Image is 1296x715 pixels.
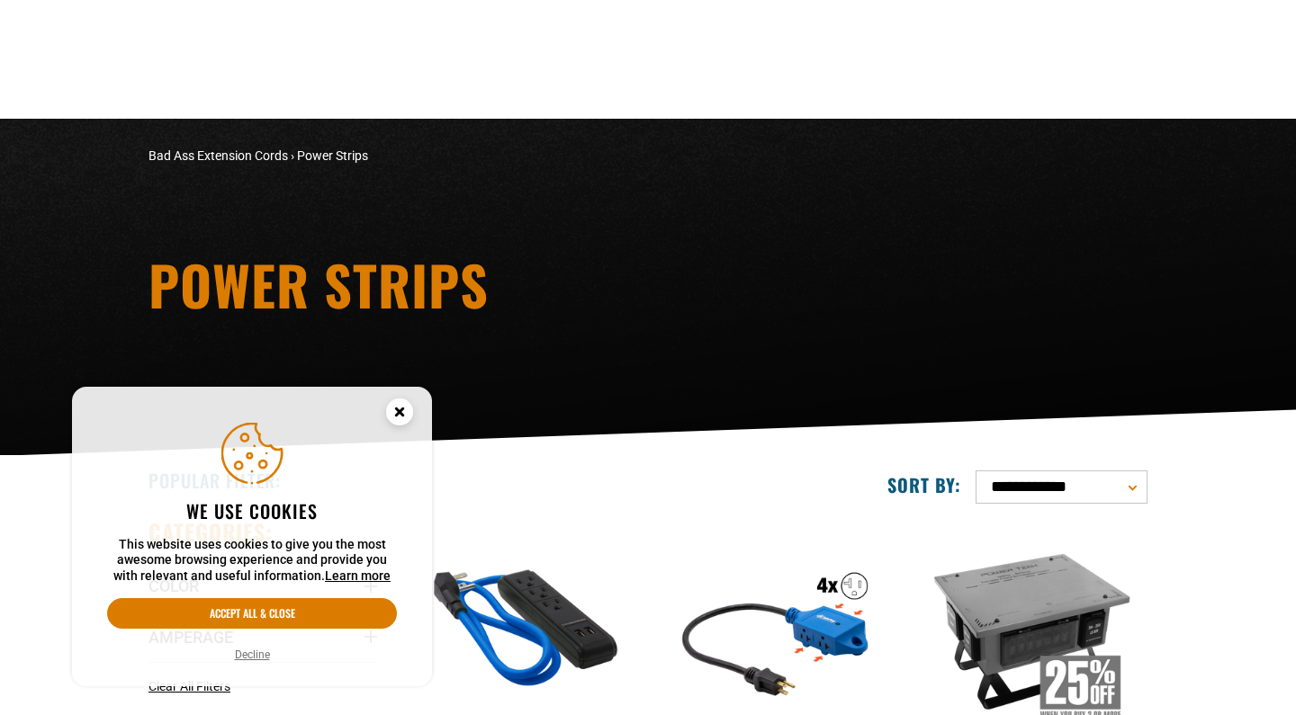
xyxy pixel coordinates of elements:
[148,148,288,163] a: Bad Ass Extension Cords
[148,679,230,693] span: Clear All Filters
[72,387,432,687] aside: Cookie Consent
[297,148,368,163] span: Power Strips
[291,148,294,163] span: ›
[148,677,238,696] a: Clear All Filters
[107,537,397,585] p: This website uses cookies to give you the most awesome browsing experience and provide you with r...
[107,598,397,629] button: Accept all & close
[325,568,391,583] a: Learn more
[148,257,805,311] h1: Power Strips
[148,147,805,165] nav: breadcrumbs
[229,646,275,664] button: Decline
[107,499,397,523] h2: We use cookies
[887,473,961,496] label: Sort by:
